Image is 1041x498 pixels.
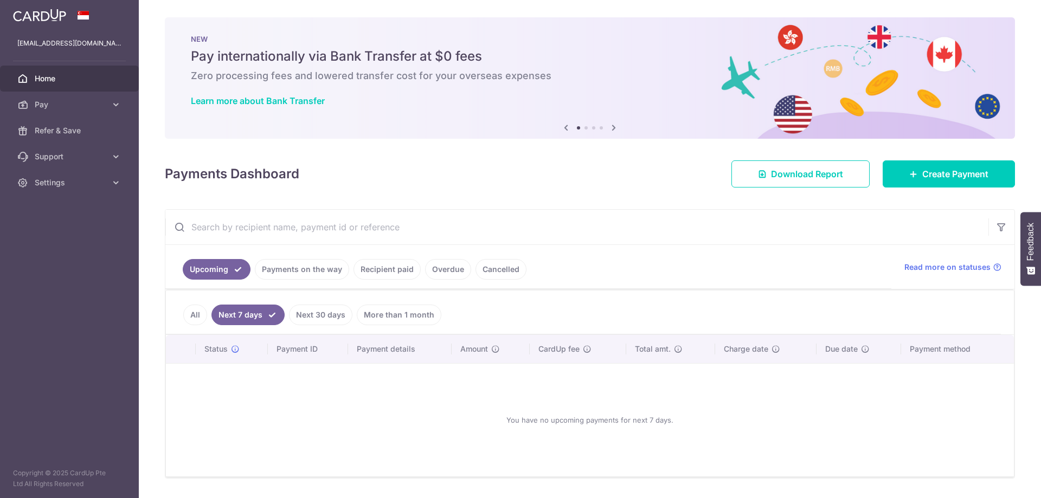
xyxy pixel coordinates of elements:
span: Settings [35,177,106,188]
button: Feedback - Show survey [1020,212,1041,286]
span: CardUp fee [538,344,580,354]
span: Charge date [724,344,768,354]
a: All [183,305,207,325]
h6: Zero processing fees and lowered transfer cost for your overseas expenses [191,69,989,82]
span: Home [35,73,106,84]
a: More than 1 month [357,305,441,325]
span: Create Payment [922,167,988,180]
span: Download Report [771,167,843,180]
img: CardUp [13,9,66,22]
a: Cancelled [475,259,526,280]
span: Pay [35,99,106,110]
span: Support [35,151,106,162]
img: Bank transfer banner [165,17,1015,139]
a: Next 7 days [211,305,285,325]
a: Recipient paid [354,259,421,280]
a: Payments on the way [255,259,349,280]
span: Read more on statuses [904,262,991,273]
span: Due date [825,344,858,354]
span: Status [204,344,228,354]
a: Learn more about Bank Transfer [191,95,325,106]
div: You have no upcoming payments for next 7 days. [179,372,1001,468]
a: Create Payment [883,160,1015,187]
h5: Pay internationally via Bank Transfer at $0 fees [191,48,989,65]
h4: Payments Dashboard [165,164,299,184]
th: Payment ID [268,335,348,363]
span: Total amt. [635,344,671,354]
th: Payment details [348,335,452,363]
a: Download Report [731,160,870,187]
input: Search by recipient name, payment id or reference [165,210,988,244]
th: Payment method [901,335,1014,363]
p: [EMAIL_ADDRESS][DOMAIN_NAME] [17,38,121,49]
a: Overdue [425,259,471,280]
span: Feedback [1026,223,1036,261]
p: NEW [191,35,989,43]
a: Upcoming [183,259,250,280]
span: Help [24,8,47,17]
span: Amount [460,344,488,354]
span: Refer & Save [35,125,106,136]
a: Read more on statuses [904,262,1001,273]
a: Next 30 days [289,305,352,325]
